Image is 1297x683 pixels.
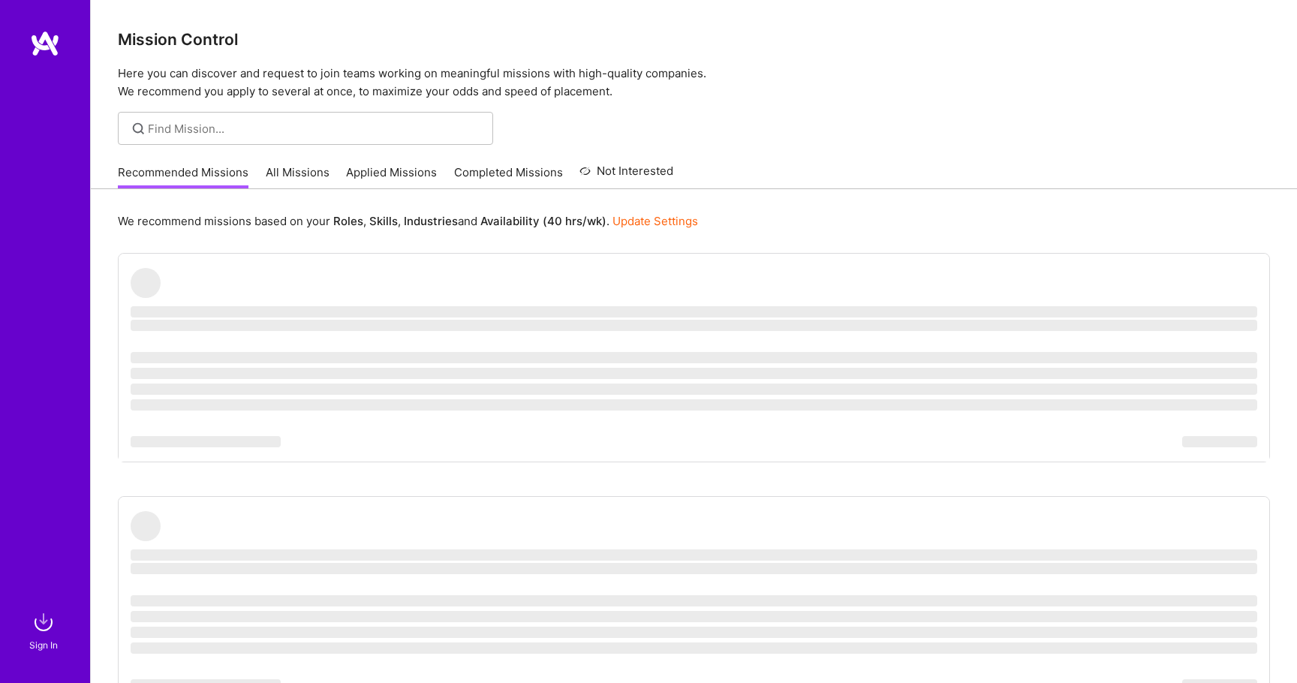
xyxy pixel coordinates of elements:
[118,213,698,229] p: We recommend missions based on your , , and .
[579,162,673,189] a: Not Interested
[30,30,60,57] img: logo
[118,65,1270,101] p: Here you can discover and request to join teams working on meaningful missions with high-quality ...
[118,164,248,189] a: Recommended Missions
[612,214,698,228] a: Update Settings
[118,30,1270,49] h3: Mission Control
[480,214,606,228] b: Availability (40 hrs/wk)
[369,214,398,228] b: Skills
[404,214,458,228] b: Industries
[148,121,482,137] input: Find Mission...
[29,607,59,637] img: sign in
[333,214,363,228] b: Roles
[346,164,437,189] a: Applied Missions
[130,120,147,137] i: icon SearchGrey
[266,164,330,189] a: All Missions
[32,607,59,653] a: sign inSign In
[454,164,563,189] a: Completed Missions
[29,637,58,653] div: Sign In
